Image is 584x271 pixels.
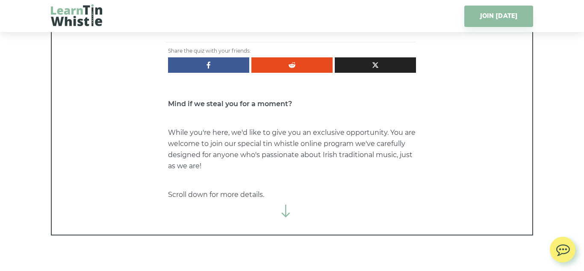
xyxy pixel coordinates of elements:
[464,6,533,27] a: JOIN [DATE]
[51,4,102,26] img: LearnTinWhistle.com
[550,237,575,259] img: chat.svg
[168,47,251,55] span: Share the quiz with your friends:
[168,189,416,200] p: Scroll down for more details.
[168,127,416,172] p: While you're here, we'd like to give you an exclusive opportunity. You are welcome to join our sp...
[168,100,292,108] strong: Mind if we steal you for a moment?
